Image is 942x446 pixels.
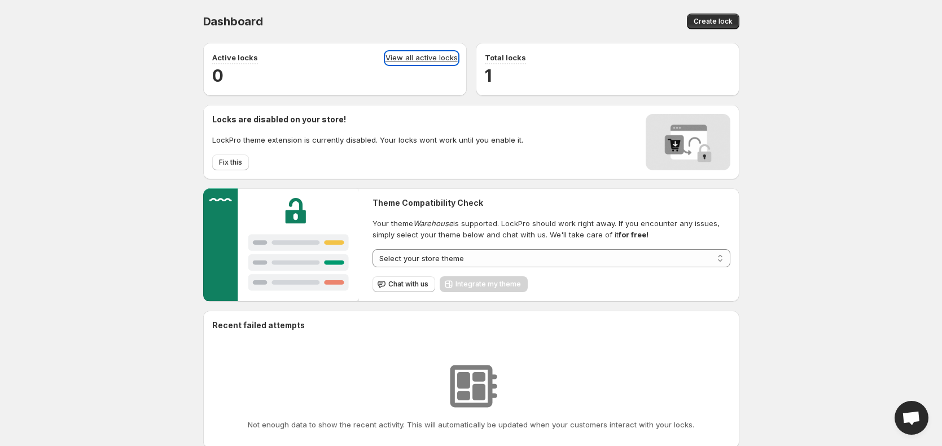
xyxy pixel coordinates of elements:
[248,419,694,430] p: Not enough data to show the recent activity. This will automatically be updated when your custome...
[373,276,435,292] button: Chat with us
[619,230,649,239] strong: for free!
[646,114,730,170] img: Locks disabled
[219,158,242,167] span: Fix this
[485,64,730,87] h2: 1
[212,134,523,145] p: LockPro theme extension is currently disabled. Your locks wont work until you enable it.
[413,219,453,228] em: Warehouse
[895,401,928,435] div: Open chat
[212,114,523,125] h2: Locks are disabled on your store!
[388,280,428,289] span: Chat with us
[694,17,733,26] span: Create lock
[212,154,249,170] button: Fix this
[373,218,730,240] span: Your theme is supported. LockPro should work right away. If you encounter any issues, simply sele...
[443,358,500,414] img: No resources found
[203,15,263,28] span: Dashboard
[687,14,739,29] button: Create lock
[485,52,526,63] p: Total locks
[212,52,258,63] p: Active locks
[385,52,458,64] a: View all active locks
[373,197,730,209] h2: Theme Compatibility Check
[212,320,305,331] h2: Recent failed attempts
[203,188,360,301] img: Customer support
[212,64,458,87] h2: 0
